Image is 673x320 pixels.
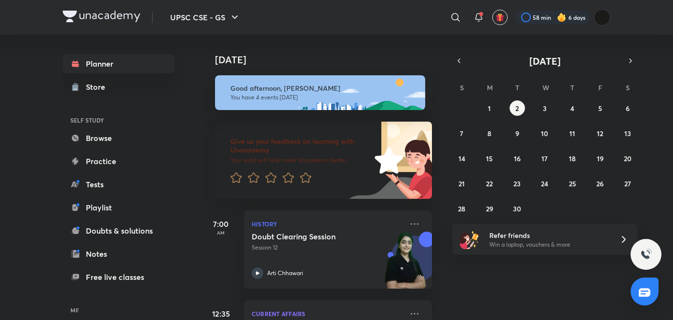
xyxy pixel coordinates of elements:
[514,154,521,163] abbr: September 16, 2025
[202,218,240,230] h5: 7:00
[565,100,580,116] button: September 4, 2025
[454,151,470,166] button: September 14, 2025
[513,179,521,188] abbr: September 23, 2025
[569,129,575,138] abbr: September 11, 2025
[620,100,635,116] button: September 6, 2025
[460,230,479,249] img: referral
[252,308,403,320] p: Current Affairs
[267,269,303,278] p: Arti Chhawari
[557,13,566,22] img: streak
[594,9,610,26] img: Vidhi dubey
[489,230,608,240] h6: Refer friends
[63,198,175,217] a: Playlist
[215,54,442,66] h4: [DATE]
[592,151,608,166] button: September 19, 2025
[379,232,432,298] img: unacademy
[569,179,576,188] abbr: September 25, 2025
[543,104,547,113] abbr: September 3, 2025
[63,77,175,97] a: Store
[458,154,465,163] abbr: September 14, 2025
[510,125,525,141] button: September 9, 2025
[565,176,580,191] button: September 25, 2025
[252,232,372,241] h5: Doubt Clearing Session
[598,83,602,92] abbr: Friday
[482,100,497,116] button: September 1, 2025
[460,129,463,138] abbr: September 7, 2025
[489,240,608,249] p: Win a laptop, vouchers & more
[215,75,425,110] img: afternoon
[252,218,403,230] p: History
[482,125,497,141] button: September 8, 2025
[597,129,603,138] abbr: September 12, 2025
[569,154,576,163] abbr: September 18, 2025
[202,308,240,320] h5: 12:35
[202,230,240,236] p: AM
[570,83,574,92] abbr: Thursday
[537,125,552,141] button: September 10, 2025
[510,151,525,166] button: September 16, 2025
[466,54,624,68] button: [DATE]
[496,13,504,22] img: avatar
[86,81,111,93] div: Store
[592,125,608,141] button: September 12, 2025
[164,8,246,27] button: UPSC CSE - GS
[63,11,140,25] a: Company Logo
[624,129,631,138] abbr: September 13, 2025
[342,122,432,199] img: feedback_image
[565,151,580,166] button: September 18, 2025
[458,204,465,213] abbr: September 28, 2025
[487,83,493,92] abbr: Monday
[597,154,604,163] abbr: September 19, 2025
[626,83,630,92] abbr: Saturday
[570,104,574,113] abbr: September 4, 2025
[592,176,608,191] button: September 26, 2025
[454,201,470,216] button: September 28, 2025
[541,129,548,138] abbr: September 10, 2025
[487,129,491,138] abbr: September 8, 2025
[482,176,497,191] button: September 22, 2025
[541,179,548,188] abbr: September 24, 2025
[63,267,175,287] a: Free live classes
[63,221,175,240] a: Doubts & solutions
[541,154,548,163] abbr: September 17, 2025
[565,125,580,141] button: September 11, 2025
[488,104,491,113] abbr: September 1, 2025
[626,104,630,113] abbr: September 6, 2025
[640,249,652,260] img: ttu
[63,152,175,171] a: Practice
[620,125,635,141] button: September 13, 2025
[63,54,175,73] a: Planner
[482,151,497,166] button: September 15, 2025
[454,176,470,191] button: September 21, 2025
[510,201,525,216] button: September 30, 2025
[513,204,521,213] abbr: September 30, 2025
[63,244,175,264] a: Notes
[515,83,519,92] abbr: Tuesday
[63,112,175,128] h6: SELF STUDY
[454,125,470,141] button: September 7, 2025
[230,137,371,154] h6: Give us your feedback on learning with Unacademy
[252,243,403,252] p: Session 12
[620,176,635,191] button: September 27, 2025
[460,83,464,92] abbr: Sunday
[458,179,465,188] abbr: September 21, 2025
[230,156,371,164] p: Your word will help make Unacademy better
[598,104,602,113] abbr: September 5, 2025
[592,100,608,116] button: September 5, 2025
[529,55,561,68] span: [DATE]
[492,10,508,25] button: avatar
[486,179,493,188] abbr: September 22, 2025
[63,175,175,194] a: Tests
[542,83,549,92] abbr: Wednesday
[510,100,525,116] button: September 2, 2025
[486,154,493,163] abbr: September 15, 2025
[515,104,519,113] abbr: September 2, 2025
[537,100,552,116] button: September 3, 2025
[230,94,417,101] p: You have 4 events [DATE]
[482,201,497,216] button: September 29, 2025
[596,179,604,188] abbr: September 26, 2025
[510,176,525,191] button: September 23, 2025
[515,129,519,138] abbr: September 9, 2025
[624,154,632,163] abbr: September 20, 2025
[63,11,140,22] img: Company Logo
